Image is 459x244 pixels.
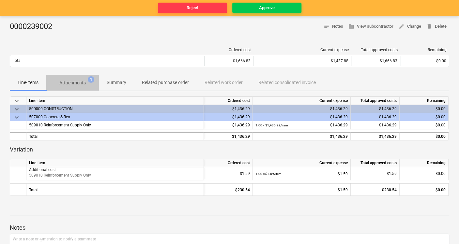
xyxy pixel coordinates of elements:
[402,113,446,121] div: $0.00
[324,23,329,29] span: notes
[207,105,250,113] div: $1,436.29
[26,132,204,140] div: Total
[29,123,91,127] span: 509010 Reinforcement Supply Only
[321,22,346,32] button: Notes
[426,23,432,29] span: delete
[207,113,250,121] div: $1,436.29
[255,133,348,141] div: $1,436.29
[204,97,253,105] div: Ordered cost
[354,48,398,52] div: Total approved costs
[402,133,446,141] div: $0.00
[255,183,348,196] div: $1.59
[26,159,204,167] div: Line-item
[400,97,449,105] div: Remaining
[29,113,201,121] div: 507000 Concrete & Reo
[426,213,459,244] iframe: Chat Widget
[255,123,288,127] small: 1.00 × $1,436.29 / item
[253,97,351,105] div: Current expense
[255,167,348,180] div: $1.59
[399,23,405,29] span: edit
[26,183,204,196] div: Total
[256,59,348,63] div: $1,437.88
[259,4,275,12] div: Approve
[158,3,227,13] button: Reject
[402,167,446,180] div: $0.00
[29,105,201,113] div: 500000 CONSTRUCTION
[353,167,397,180] div: $1.59
[353,183,397,196] div: $230.54
[204,159,253,167] div: Ordered cost
[402,183,446,196] div: $0.00
[207,59,251,63] div: $1,666.83
[207,167,250,180] div: $1.59
[354,59,397,63] div: $1,666.83
[351,159,400,167] div: Total approved costs
[346,22,396,32] button: View subcontractor
[18,79,38,86] p: Line-items
[402,121,446,129] div: $0.00
[255,105,348,113] div: $1,436.29
[13,58,22,64] p: Total
[207,48,251,52] div: Ordered cost
[353,113,397,121] div: $1,436.29
[10,22,57,32] div: 0000239002
[353,133,397,141] div: $1,436.29
[255,121,348,129] div: $1,436.29
[353,121,397,129] div: $1,436.29
[207,133,250,141] div: $1,436.29
[10,224,449,232] p: Notes
[400,159,449,167] div: Remaining
[403,59,446,63] div: $0.00
[396,22,424,32] button: Change
[29,173,91,178] span: 509010 Reinforcement Supply Only
[13,97,21,105] span: keyboard_arrow_down
[426,23,447,30] span: Delete
[424,22,449,32] button: Delete
[13,105,21,113] span: keyboard_arrow_down
[107,79,126,86] p: Summary
[256,48,349,52] div: Current expense
[353,105,397,113] div: $1,436.29
[348,23,354,29] span: business
[88,76,94,83] span: 1
[324,23,343,30] span: Notes
[29,167,201,173] p: Additional cost
[59,79,86,86] p: Attachments
[232,3,301,13] button: Approve
[13,113,21,121] span: keyboard_arrow_down
[351,97,400,105] div: Total approved costs
[348,23,393,30] span: View subcontractor
[10,146,449,153] p: Variation
[253,159,351,167] div: Current expense
[187,4,198,12] div: Reject
[142,79,189,86] p: Related purchase order
[26,97,204,105] div: Line-item
[255,172,282,176] small: 1.00 × $1.59 / item
[207,121,250,129] div: $1,436.29
[207,183,250,196] div: $230.54
[403,48,447,52] div: Remaining
[255,113,348,121] div: $1,436.29
[399,23,421,30] span: Change
[402,105,446,113] div: $0.00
